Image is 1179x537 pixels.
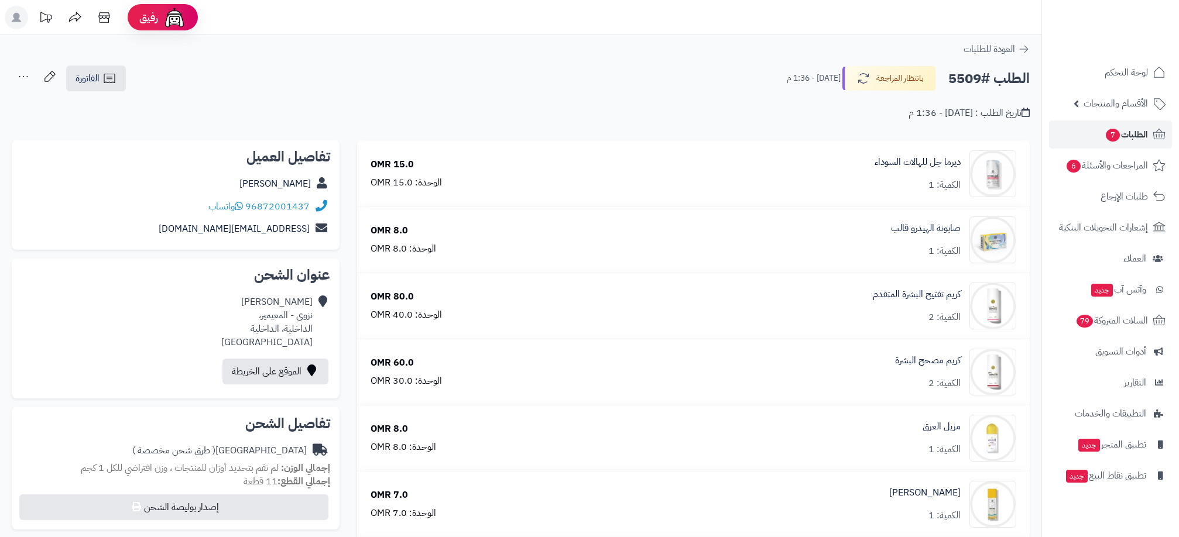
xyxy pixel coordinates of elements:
[928,178,961,192] div: الكمية: 1
[371,158,414,171] div: 15.0 OMR
[1123,250,1146,267] span: العملاء
[970,216,1016,263] img: 1739573119-cm52f9dep0njo01kla0z30oeq_hydro_soap-01-90x90.jpg
[875,156,961,169] a: ديرما جل للهالات السوداء
[1049,276,1172,304] a: وآتس آبجديد
[873,288,961,301] a: كريم تفتيح البشرة المتقدم
[1049,245,1172,273] a: العملاء
[132,444,307,457] div: [GEOGRAPHIC_DATA]
[66,66,126,91] a: الفاتورة
[21,268,330,282] h2: عنوان الشحن
[371,507,436,520] div: الوحدة: 7.0 OMR
[163,6,186,29] img: ai-face.png
[1065,467,1146,484] span: تطبيق نقاط البيع
[1105,64,1148,81] span: لوحة التحكم
[1049,369,1172,397] a: التقارير
[1067,160,1081,173] span: 6
[1090,281,1146,298] span: وآتس آب
[81,461,279,475] span: لم تقم بتحديد أوزان للمنتجات ، وزن افتراضي للكل 1 كجم
[281,461,330,475] strong: إجمالي الوزن:
[970,481,1016,528] img: 1739578407-cm52ejt6m0ni401kl3jol0g1m_MOISTURIZER-01-90x90.jpg
[928,443,961,456] div: الكمية: 1
[76,71,100,85] span: الفاتورة
[948,67,1030,91] h2: الطلب #5509
[1106,129,1120,142] span: 7
[1065,157,1148,174] span: المراجعات والأسئلة
[1077,436,1146,453] span: تطبيق المتجر
[208,199,243,214] a: واتساب
[1049,307,1172,335] a: السلات المتروكة79
[1049,152,1172,180] a: المراجعات والأسئلة6
[1049,462,1172,490] a: تطبيق نقاط البيعجديد
[928,311,961,324] div: الكمية: 2
[221,295,313,349] div: [PERSON_NAME] نزوى - المعيمير، الداخلية، الداخلية [GEOGRAPHIC_DATA]
[1049,431,1172,459] a: تطبيق المتجرجديد
[1084,95,1148,112] span: الأقسام والمنتجات
[1078,439,1100,452] span: جديد
[31,6,60,32] a: تحديثات المنصة
[139,11,158,25] span: رفيق
[371,242,436,256] div: الوحدة: 8.0 OMR
[245,199,310,214] a: 96872001437
[371,176,442,190] div: الوحدة: 15.0 OMR
[1049,338,1172,366] a: أدوات التسويق
[277,474,330,488] strong: إجمالي القطع:
[1075,405,1146,422] span: التطبيقات والخدمات
[970,283,1016,329] img: 1739573726-cm4q21r9m0e1d01kleger9j34_ampoul_2-90x90.png
[928,245,961,258] div: الكمية: 1
[21,416,330,431] h2: تفاصيل الشحن
[889,486,961,500] a: [PERSON_NAME]
[970,150,1016,197] img: 1739571168-cm51banf00mt401kl6br177n0_derma_gel_3-90x90.png
[970,415,1016,462] img: 1739574665-cm52iuysw0ns601kl1gcndhhy_EVEIL-01-90x90.jpg
[928,509,961,522] div: الكمية: 1
[222,359,328,384] a: الموقع على الخريطة
[928,377,961,390] div: الكمية: 2
[371,440,436,454] div: الوحدة: 8.0 OMR
[1091,284,1113,297] span: جديد
[1077,315,1093,328] span: 79
[371,308,442,322] div: الوحدة: 40.0 OMR
[1049,214,1172,242] a: إشعارات التحويلات البنكية
[371,290,414,304] div: 80.0 OMR
[244,474,330,488] small: 11 قطعة
[909,106,1030,120] div: تاريخ الطلب : [DATE] - 1:36 م
[1049,121,1172,149] a: الطلبات7
[159,222,310,236] a: [EMAIL_ADDRESS][DOMAIN_NAME]
[1099,33,1168,57] img: logo-2.png
[1059,219,1148,236] span: إشعارات التحويلات البنكية
[1105,126,1148,143] span: الطلبات
[132,443,215,457] span: ( طرق شحن مخصصة )
[1066,470,1088,483] span: جديد
[1075,312,1148,329] span: السلات المتروكة
[1101,188,1148,205] span: طلبات الإرجاع
[19,494,328,520] button: إصدار بوليصة الشحن
[371,224,408,237] div: 8.0 OMR
[371,356,414,370] div: 60.0 OMR
[842,66,936,91] button: بانتظار المراجعة
[21,150,330,164] h2: تفاصيل العميل
[239,177,311,191] a: [PERSON_NAME]
[1049,58,1172,87] a: لوحة التحكم
[895,354,961,367] a: كريم مصحح البشرة
[970,349,1016,395] img: 1739574034-cm4q23r2z0e1f01kldwat3g4p__D9_83_D8_B1_D9_8A_D9_85__D9_85_D8_B5_D8_AD_D8_AD__D8_A7_D9_...
[1049,183,1172,211] a: طلبات الإرجاع
[1095,343,1146,360] span: أدوات التسويق
[964,42,1015,56] span: العودة للطلبات
[891,222,961,235] a: صابونة الهيدرو قالب
[1049,400,1172,428] a: التطبيقات والخدمات
[371,374,442,388] div: الوحدة: 30.0 OMR
[371,488,408,502] div: 7.0 OMR
[923,420,961,433] a: مزيل العرق
[1124,374,1146,391] span: التقارير
[964,42,1030,56] a: العودة للطلبات
[787,73,841,84] small: [DATE] - 1:36 م
[371,422,408,436] div: 8.0 OMR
